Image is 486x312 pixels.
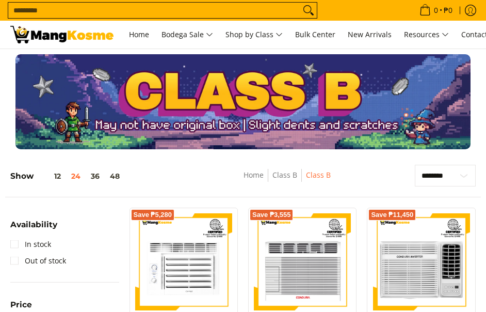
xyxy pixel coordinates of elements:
[124,21,154,49] a: Home
[10,171,125,181] h5: Show
[199,169,376,192] nav: Breadcrumbs
[371,212,413,218] span: Save ₱11,450
[10,221,57,228] span: Availability
[135,213,232,310] img: Carrier 0.5 HP Deluxe Optima Green Window-Type, Non-Inverter Air Conditioner (Class B)
[442,7,454,14] span: ₱0
[10,26,114,43] img: Class B Class B | Mang Kosme
[300,3,317,18] button: Search
[416,5,456,16] span: •
[66,172,86,180] button: 24
[10,301,32,308] span: Price
[244,170,264,180] a: Home
[86,172,105,180] button: 36
[399,21,454,49] a: Resources
[432,7,440,14] span: 0
[10,253,66,269] a: Out of stock
[404,28,449,41] span: Resources
[306,169,331,182] span: Class B
[348,29,392,39] span: New Arrivals
[272,170,297,180] a: Class B
[105,172,125,180] button: 48
[156,21,218,49] a: Bodega Sale
[372,213,469,310] img: Condura 0.75 HP Remote Compact Window-Type Inverter Air Conditioner (Class B)
[343,21,397,49] a: New Arrivals
[34,172,66,180] button: 12
[254,213,351,310] img: condura-wrac-6s-premium-mang-kosme
[10,236,51,253] a: In stock
[10,221,57,236] summary: Open
[129,29,149,39] span: Home
[295,29,335,39] span: Bulk Center
[252,212,291,218] span: Save ₱3,555
[225,28,283,41] span: Shop by Class
[161,28,213,41] span: Bodega Sale
[220,21,288,49] a: Shop by Class
[134,212,172,218] span: Save ₱5,280
[290,21,341,49] a: Bulk Center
